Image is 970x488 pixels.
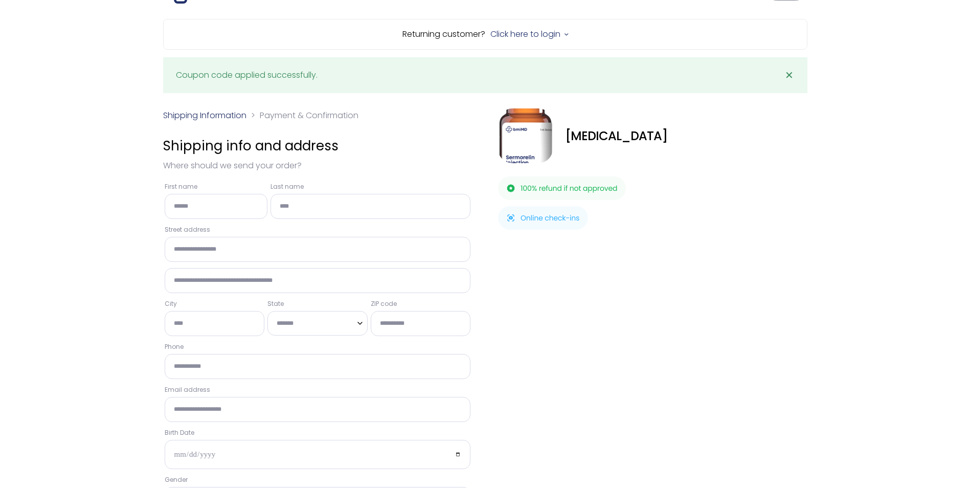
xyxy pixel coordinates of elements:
[498,176,626,200] img: 100% refund if not approved
[270,182,470,191] label: Last name
[165,385,471,394] label: Email address
[498,108,553,163] img: Sermorelin
[163,133,472,159] h3: Shipping info and address
[498,206,588,230] img: Online check-ins
[779,65,800,85] a: ✕
[267,299,368,308] label: State
[371,299,471,308] label: ZIP code
[490,27,560,41] a: Click here to login
[251,109,255,121] span: >
[176,68,318,82] div: Coupon code applied successfully.
[163,159,472,173] p: Where should we send your order?
[165,299,265,308] label: City
[165,475,471,484] label: Gender
[165,342,471,351] label: Phone
[785,68,794,82] span: ✕
[165,428,471,437] label: Birth Date
[163,19,807,50] div: Returning customer?
[565,129,807,143] div: [MEDICAL_DATA]
[165,225,471,234] label: Street address
[163,109,246,121] a: Shipping Information
[260,109,358,121] span: Payment & Confirmation
[165,182,268,191] label: First name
